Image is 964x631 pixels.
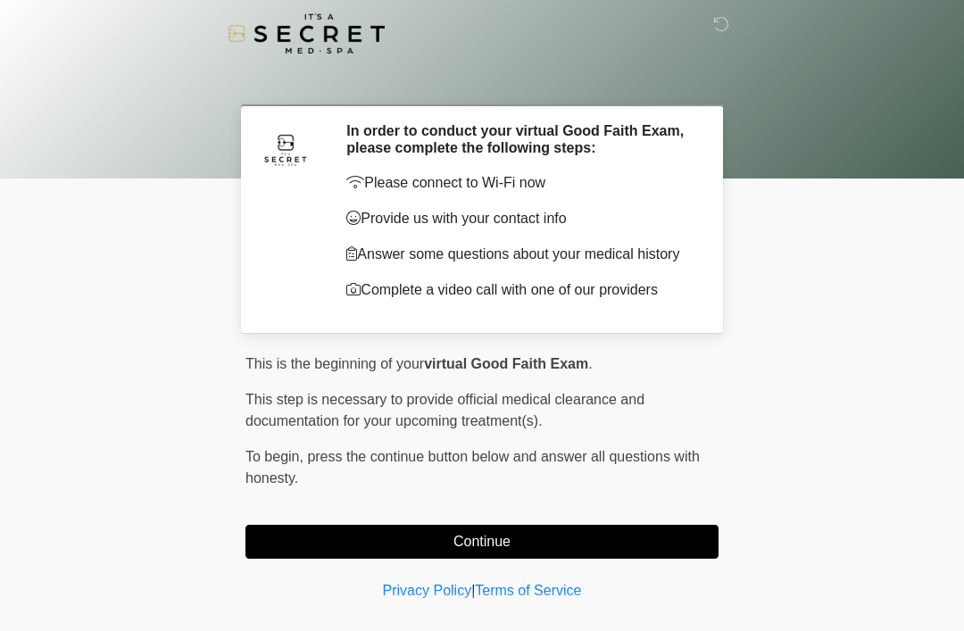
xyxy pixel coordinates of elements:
[346,172,692,194] p: Please connect to Wi-Fi now
[588,356,592,371] span: .
[383,583,472,598] a: Privacy Policy
[346,244,692,265] p: Answer some questions about your medical history
[475,583,581,598] a: Terms of Service
[245,525,719,559] button: Continue
[259,122,312,176] img: Agent Avatar
[245,449,307,464] span: To begin,
[245,392,644,428] span: This step is necessary to provide official medical clearance and documentation for your upcoming ...
[245,449,700,486] span: press the continue button below and answer all questions with honesty.
[346,279,692,301] p: Complete a video call with one of our providers
[346,208,692,229] p: Provide us with your contact info
[245,356,424,371] span: This is the beginning of your
[424,356,588,371] strong: virtual Good Faith Exam
[346,122,692,156] h2: In order to conduct your virtual Good Faith Exam, please complete the following steps:
[471,583,475,598] a: |
[232,64,732,97] h1: ‎ ‎
[228,13,385,54] img: It's A Secret Med Spa Logo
